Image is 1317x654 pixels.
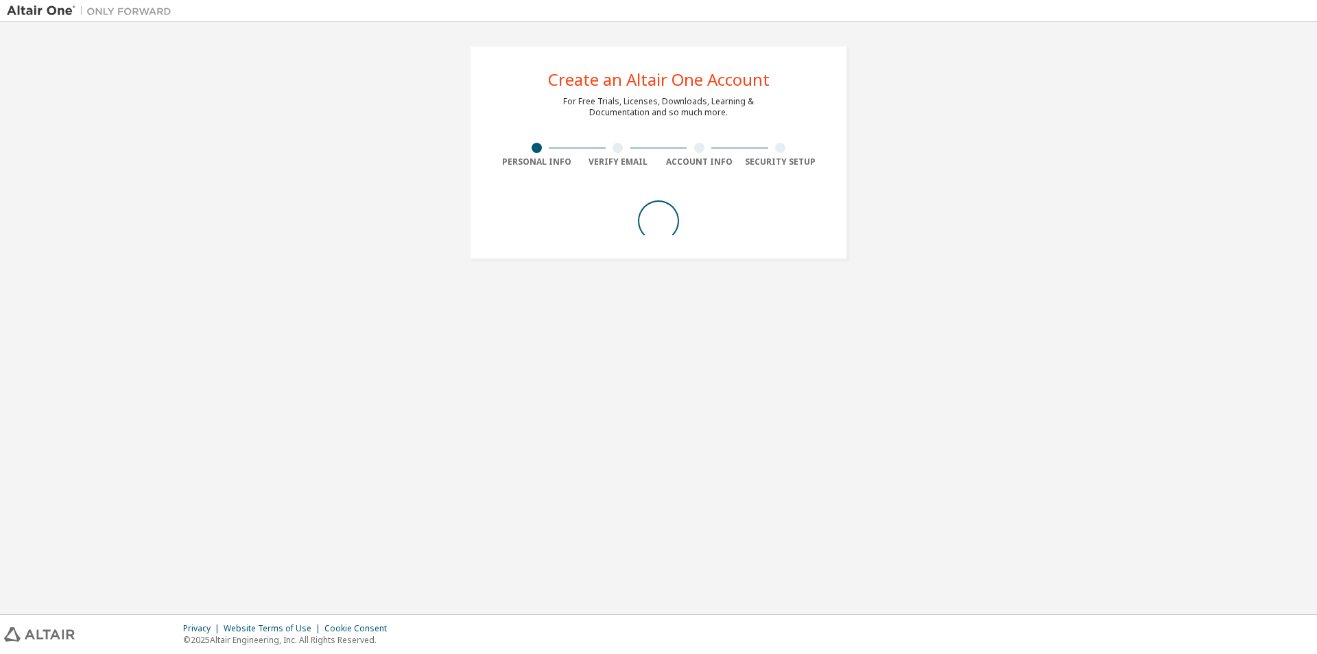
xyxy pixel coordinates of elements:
[548,71,770,88] div: Create an Altair One Account
[496,156,578,167] div: Personal Info
[183,634,395,646] p: © 2025 Altair Engineering, Inc. All Rights Reserved.
[740,156,822,167] div: Security Setup
[7,4,178,18] img: Altair One
[4,627,75,642] img: altair_logo.svg
[324,623,395,634] div: Cookie Consent
[183,623,224,634] div: Privacy
[563,96,754,118] div: For Free Trials, Licenses, Downloads, Learning & Documentation and so much more.
[578,156,659,167] div: Verify Email
[658,156,740,167] div: Account Info
[224,623,324,634] div: Website Terms of Use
